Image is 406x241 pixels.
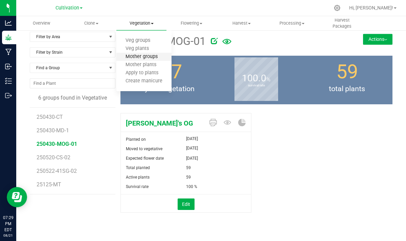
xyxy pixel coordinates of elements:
span: Mother plants [116,62,165,68]
p: 07:29 PM EDT [3,215,13,233]
span: Find a Group [30,63,107,73]
span: Overview [24,20,59,26]
inline-svg: Analytics [5,20,12,26]
span: Apply to plants [116,70,167,76]
button: Edit [178,198,195,210]
span: Cultivation [55,5,79,11]
b: survival rate [234,55,278,116]
span: Harvest Packages [317,17,367,29]
span: [DATE] [186,144,198,152]
a: Flowering [166,16,217,30]
span: Planted on [126,137,146,142]
inline-svg: Grow [5,34,12,41]
span: 250430-MD-1 [37,127,69,134]
a: Harvest Packages [317,16,367,30]
span: Manny's OG [121,118,204,128]
span: 250430-CT [37,114,63,120]
span: Expected flower date [126,156,164,161]
a: Vegetation Veg groups Veg plants Mother groups Mother plants Apply to plants Create manicure [116,16,166,30]
span: Total planted [126,165,150,170]
group-info-box: Survival rate [216,56,297,104]
span: Active plants [126,175,150,180]
span: 250430-MOG-01 [37,141,77,147]
div: Manage settings [333,5,341,11]
span: 100 % [186,182,197,191]
span: select [107,32,115,42]
span: total plants [302,83,392,94]
span: 59 [186,172,191,182]
span: Mother groups [116,54,167,60]
span: 59 [336,60,358,83]
span: Create manicure [116,78,172,84]
span: Clone [67,20,116,26]
span: [DATE] [186,154,198,163]
span: 25125-MT [37,181,61,188]
span: Hi, [PERSON_NAME]! [349,5,393,10]
input: NO DATA FOUND [30,79,115,88]
a: Overview [16,16,66,30]
span: Survival rate [126,184,149,189]
span: Harvest [217,20,266,26]
p: Greenhouse [126,50,342,56]
a: Processing [267,16,317,30]
iframe: Resource center [7,187,27,207]
span: Veg groups [116,38,159,44]
span: days in vegetation [120,83,211,94]
p: 08/21 [3,233,13,238]
a: Harvest [217,16,267,30]
span: Veg plants [116,46,158,52]
span: Flowering [167,20,216,26]
span: Filter by Area [30,32,107,42]
div: 6 groups found in Vegetative [30,94,115,102]
group-info-box: Days in vegetation [126,56,206,104]
inline-svg: Manufacturing [5,49,12,55]
inline-svg: Inventory [5,78,12,84]
span: 250522-41SG-02 [37,168,77,174]
span: Processing [267,20,317,26]
span: Vegetation [116,20,166,26]
inline-svg: Inbound [5,63,12,70]
span: Filter by Strain [30,48,107,57]
span: 250520-CS-02 [37,154,70,161]
span: Moved to vegetative [126,146,162,151]
a: Clone [66,16,116,30]
inline-svg: Outbound [5,92,12,99]
span: 59 [186,163,191,172]
span: [DATE] [186,135,198,143]
button: Actions [363,34,392,45]
group-info-box: Total number of plants [307,56,387,104]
